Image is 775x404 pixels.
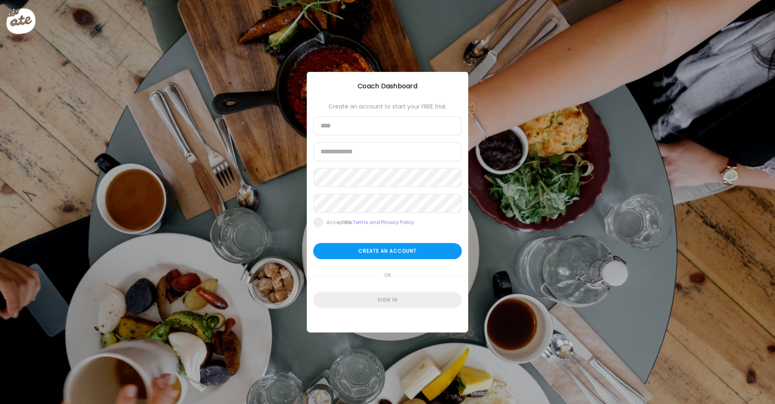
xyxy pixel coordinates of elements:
[313,243,462,259] div: Create an account
[327,219,414,226] div: Accept
[353,219,414,226] a: Terms and Privacy Policy
[381,267,394,284] span: or
[307,82,468,91] div: Coach Dashboard
[313,103,462,110] div: Create an account to start your FREE trial:
[313,292,462,308] div: Sign in
[344,219,352,226] b: Ate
